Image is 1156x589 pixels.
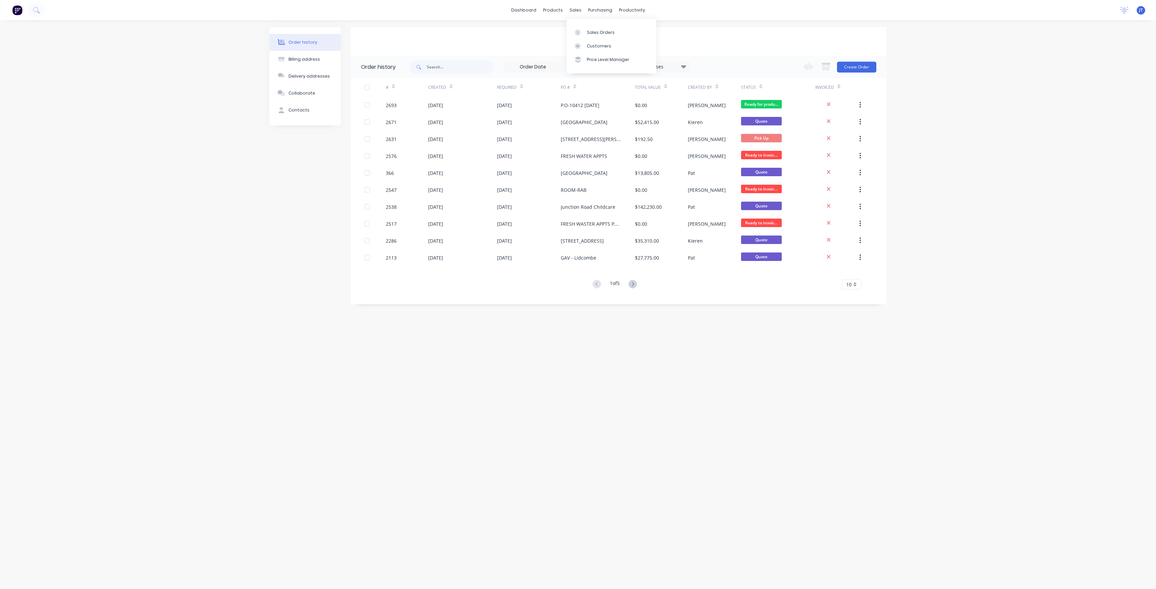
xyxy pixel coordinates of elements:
div: 2631 [386,136,397,143]
span: Ready to invoic... [741,151,782,159]
span: Ready to invoic... [741,185,782,193]
div: [PERSON_NAME] [688,102,726,109]
div: 2693 [386,102,397,109]
div: Collaborate [288,90,315,96]
a: Customers [566,39,656,53]
div: Kieren [688,237,703,244]
span: Quote [741,252,782,261]
div: [DATE] [428,153,443,160]
div: 366 [386,169,394,177]
div: Status [741,84,756,90]
div: GAV - Lidcombe [561,254,596,261]
div: Created [428,84,446,90]
span: Pick Up [741,134,782,142]
div: Created [428,78,497,97]
div: 2538 [386,203,397,210]
div: [DATE] [497,153,512,160]
button: Order history [270,34,341,51]
a: Sales Orders [566,25,656,39]
span: JT [1139,7,1143,13]
div: Order history [288,39,317,45]
div: $0.00 [635,102,647,109]
div: 2286 [386,237,397,244]
div: # [386,78,428,97]
div: [DATE] [428,254,443,261]
input: Search... [427,60,494,74]
div: Required [497,84,517,90]
div: 2113 [386,254,397,261]
div: [DATE] [497,136,512,143]
div: [DATE] [428,186,443,194]
div: [DATE] [497,220,512,227]
div: [DATE] [497,254,512,261]
div: $0.00 [635,153,647,160]
div: $27,775.00 [635,254,659,261]
div: Pat [688,169,695,177]
div: 2517 [386,220,397,227]
div: Sales Orders [587,29,615,36]
div: [PERSON_NAME] [688,153,726,160]
div: [GEOGRAPHIC_DATA] [561,169,607,177]
button: Contacts [270,102,341,119]
div: Required [497,78,561,97]
div: purchasing [585,5,616,15]
span: Ready for produ... [741,100,782,108]
div: Pat [688,254,695,261]
span: 10 [846,281,852,288]
div: 1 of 5 [610,280,620,289]
div: [PERSON_NAME] [688,186,726,194]
div: [DATE] [428,169,443,177]
div: Total Value [635,84,661,90]
div: Pat [688,203,695,210]
span: Quote [741,117,782,125]
div: Price Level Manager [587,57,629,63]
div: $192.50 [635,136,653,143]
div: Status [741,78,815,97]
span: Quote [741,236,782,244]
div: [PERSON_NAME] [688,136,726,143]
div: Order history [361,63,396,71]
input: Order Date [504,62,561,72]
div: Invoiced [815,78,858,97]
div: [DATE] [428,136,443,143]
div: [DATE] [497,203,512,210]
div: FRESH WATER APPTS [561,153,607,160]
div: P.O-10412 [DATE] [561,102,599,109]
div: [DATE] [497,186,512,194]
span: Ready to invoic... [741,219,782,227]
div: [DATE] [497,169,512,177]
div: Delivery addresses [288,73,330,79]
div: # [386,84,388,90]
div: $35,310.00 [635,237,659,244]
span: Quote [741,168,782,176]
div: 2671 [386,119,397,126]
div: Invoiced [815,84,834,90]
div: [STREET_ADDRESS] [561,237,604,244]
div: Created By [688,84,712,90]
div: Contacts [288,107,310,113]
div: [DATE] [428,203,443,210]
div: PO # [561,84,570,90]
div: $0.00 [635,220,647,227]
div: FRESH WASTER APPTS P.O-10320 [561,220,621,227]
div: sales [566,5,585,15]
div: [PERSON_NAME] [688,220,726,227]
div: products [540,5,566,15]
div: ROOM-RAB [561,186,586,194]
div: [GEOGRAPHIC_DATA] [561,119,607,126]
div: Created By [688,78,741,97]
div: productivity [616,5,649,15]
div: Junction Road Childcare [561,203,615,210]
div: Kieren [688,119,703,126]
div: [STREET_ADDRESS][PERSON_NAME] [561,136,621,143]
button: Billing address [270,51,341,68]
div: PO # [561,78,635,97]
div: [DATE] [497,102,512,109]
div: [DATE] [428,220,443,227]
img: Factory [12,5,22,15]
button: Delivery addresses [270,68,341,85]
div: $0.00 [635,186,647,194]
div: Billing address [288,56,320,62]
button: Collaborate [270,85,341,102]
a: dashboard [508,5,540,15]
